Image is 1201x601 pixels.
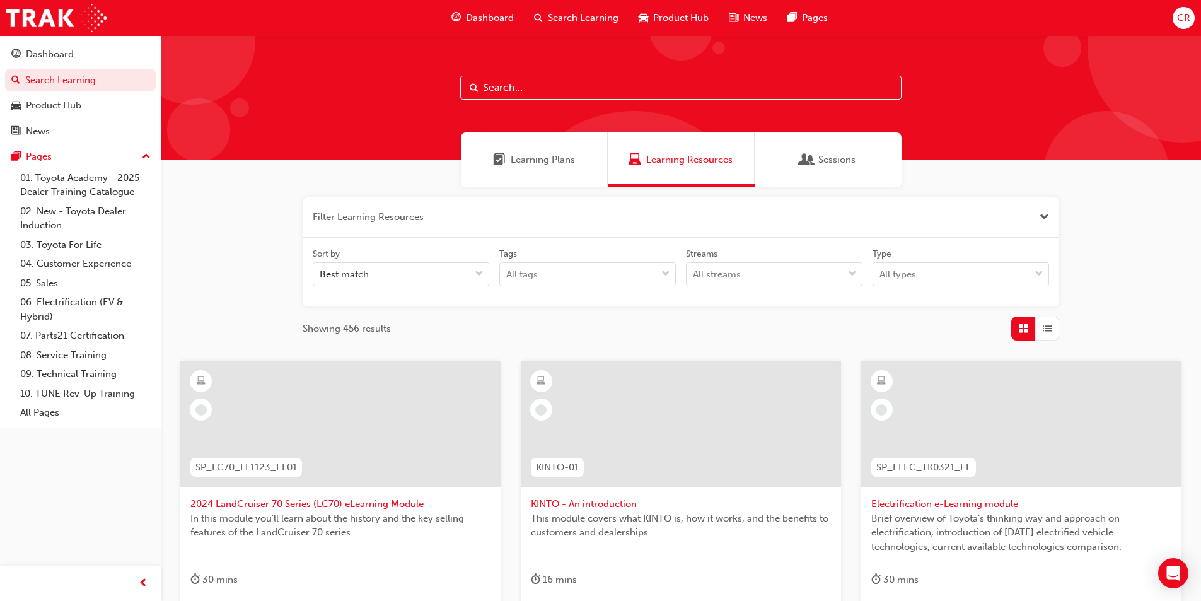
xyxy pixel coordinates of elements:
[15,254,156,274] a: 04. Customer Experience
[26,149,52,164] div: Pages
[1035,266,1043,283] span: down-icon
[801,153,813,167] span: Sessions
[142,149,151,165] span: up-icon
[1040,210,1049,225] button: Close the filter
[787,10,797,26] span: pages-icon
[534,10,543,26] span: search-icon
[15,365,156,384] a: 09. Technical Training
[15,403,156,423] a: All Pages
[313,248,340,260] div: Sort by
[26,98,81,113] div: Product Hub
[5,43,156,66] a: Dashboard
[5,40,156,145] button: DashboardSearch LearningProduct HubNews
[470,81,479,95] span: Search
[1019,322,1028,336] span: Grid
[190,511,490,540] span: In this module you'll learn about the history and the key selling features of the LandCruiser 70 ...
[11,100,21,112] span: car-icon
[1158,558,1188,588] div: Open Intercom Messenger
[818,153,856,167] span: Sessions
[15,202,156,235] a: 02. New - Toyota Dealer Induction
[879,267,916,282] div: All types
[871,572,919,588] div: 30 mins
[190,572,238,588] div: 30 mins
[15,346,156,365] a: 08. Service Training
[493,153,506,167] span: Learning Plans
[195,460,297,475] span: SP_LC70_FL1123_EL01
[26,124,50,139] div: News
[195,404,207,416] span: learningRecordVerb_NONE-icon
[876,404,887,416] span: learningRecordVerb_NONE-icon
[876,460,971,475] span: SP_ELEC_TK0321_EL
[11,151,21,163] span: pages-icon
[499,248,676,287] label: tagOptions
[646,153,733,167] span: Learning Resources
[320,267,369,282] div: Best match
[608,132,755,187] a: Learning ResourcesLearning Resources
[15,293,156,326] a: 06. Electrification (EV & Hybrid)
[506,267,538,282] div: All tags
[1173,7,1195,29] button: CR
[461,132,608,187] a: Learning PlansLearning Plans
[15,168,156,202] a: 01. Toyota Academy - 2025 Dealer Training Catalogue
[719,5,777,31] a: news-iconNews
[441,5,524,31] a: guage-iconDashboard
[499,248,517,260] div: Tags
[877,373,886,390] span: learningResourceType_ELEARNING-icon
[531,572,577,588] div: 16 mins
[802,11,828,25] span: Pages
[466,11,514,25] span: Dashboard
[15,235,156,255] a: 03. Toyota For Life
[729,10,738,26] span: news-icon
[743,11,767,25] span: News
[873,248,891,260] div: Type
[451,10,461,26] span: guage-icon
[531,511,831,540] span: This module covers what KINTO is, how it works, and the benefits to customers and dealerships.
[661,266,670,283] span: down-icon
[531,497,831,511] span: KINTO - An introduction
[693,267,741,282] div: All streams
[15,384,156,404] a: 10. TUNE Rev-Up Training
[5,120,156,143] a: News
[524,5,629,31] a: search-iconSearch Learning
[5,145,156,168] button: Pages
[475,266,484,283] span: down-icon
[460,76,902,100] input: Search...
[629,153,641,167] span: Learning Resources
[629,5,719,31] a: car-iconProduct Hub
[190,572,200,588] span: duration-icon
[548,11,618,25] span: Search Learning
[11,49,21,61] span: guage-icon
[871,497,1171,511] span: Electrification e-Learning module
[536,460,579,475] span: KINTO-01
[11,126,21,137] span: news-icon
[511,153,575,167] span: Learning Plans
[871,572,881,588] span: duration-icon
[848,266,857,283] span: down-icon
[755,132,902,187] a: SessionsSessions
[686,248,717,260] div: Streams
[1177,11,1190,25] span: CR
[303,322,391,336] span: Showing 456 results
[190,497,490,511] span: 2024 LandCruiser 70 Series (LC70) eLearning Module
[1043,322,1052,336] span: List
[537,373,545,390] span: learningResourceType_ELEARNING-icon
[15,326,156,346] a: 07. Parts21 Certification
[11,75,20,86] span: search-icon
[653,11,709,25] span: Product Hub
[871,511,1171,554] span: Brief overview of Toyota’s thinking way and approach on electrification, introduction of [DATE] e...
[15,274,156,293] a: 05. Sales
[6,4,107,32] img: Trak
[5,69,156,92] a: Search Learning
[777,5,838,31] a: pages-iconPages
[5,94,156,117] a: Product Hub
[531,572,540,588] span: duration-icon
[26,47,74,62] div: Dashboard
[639,10,648,26] span: car-icon
[139,576,148,592] span: prev-icon
[535,404,547,416] span: learningRecordVerb_NONE-icon
[197,373,206,390] span: learningResourceType_ELEARNING-icon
